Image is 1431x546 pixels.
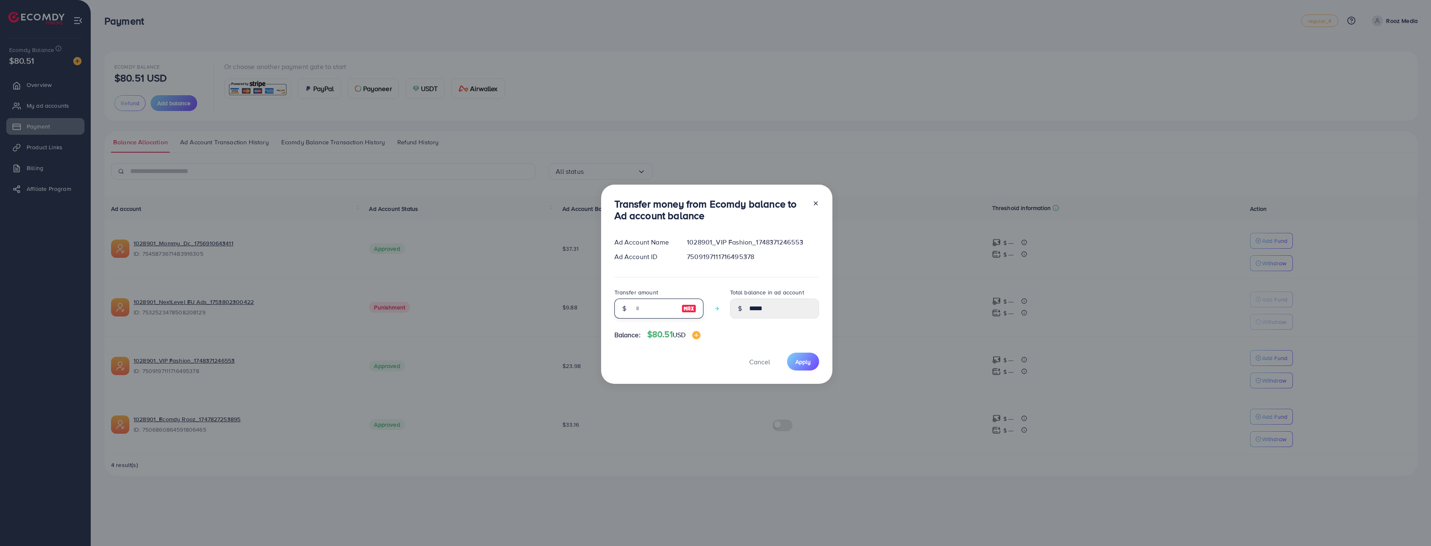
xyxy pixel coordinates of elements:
[795,358,811,366] span: Apply
[614,198,806,222] h3: Transfer money from Ecomdy balance to Ad account balance
[614,288,658,296] label: Transfer amount
[680,252,825,262] div: 7509197111716495378
[739,353,780,371] button: Cancel
[608,252,681,262] div: Ad Account ID
[1396,509,1425,540] iframe: Chat
[680,237,825,247] div: 1028901_VIP Fashion_1748371246553
[673,330,686,339] span: USD
[614,330,641,340] span: Balance:
[787,353,819,371] button: Apply
[692,331,701,339] img: image
[608,237,681,247] div: Ad Account Name
[730,288,804,296] label: Total balance in ad account
[681,304,696,314] img: image
[647,329,701,340] h4: $80.51
[749,357,770,366] span: Cancel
